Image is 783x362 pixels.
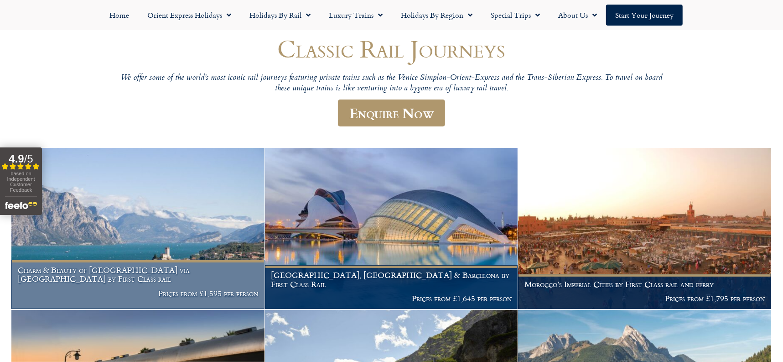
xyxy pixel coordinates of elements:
[271,271,512,289] h1: [GEOGRAPHIC_DATA], [GEOGRAPHIC_DATA] & Barcelona by First Class Rail
[118,73,665,94] p: We offer some of the world’s most iconic rail journeys featuring private trains such as the Venic...
[265,148,519,310] a: [GEOGRAPHIC_DATA], [GEOGRAPHIC_DATA] & Barcelona by First Class Rail Prices from £1,645 per person
[524,294,765,303] p: Prices from £1,795 per person
[320,5,392,26] a: Luxury Trains
[549,5,606,26] a: About Us
[271,294,512,303] p: Prices from £1,645 per person
[100,5,138,26] a: Home
[11,148,265,310] a: Charm & Beauty of [GEOGRAPHIC_DATA] via [GEOGRAPHIC_DATA] by First Class rail Prices from £1,595 ...
[240,5,320,26] a: Holidays by Rail
[606,5,683,26] a: Start your Journey
[524,280,765,289] h1: Morocco’s Imperial Cities by First Class rail and ferry
[5,5,778,26] nav: Menu
[118,35,665,62] h1: Classic Rail Journeys
[338,100,445,126] a: Enquire Now
[138,5,240,26] a: Orient Express Holidays
[18,289,259,298] p: Prices from £1,595 per person
[482,5,549,26] a: Special Trips
[18,266,259,283] h1: Charm & Beauty of [GEOGRAPHIC_DATA] via [GEOGRAPHIC_DATA] by First Class rail
[392,5,482,26] a: Holidays by Region
[518,148,772,310] a: Morocco’s Imperial Cities by First Class rail and ferry Prices from £1,795 per person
